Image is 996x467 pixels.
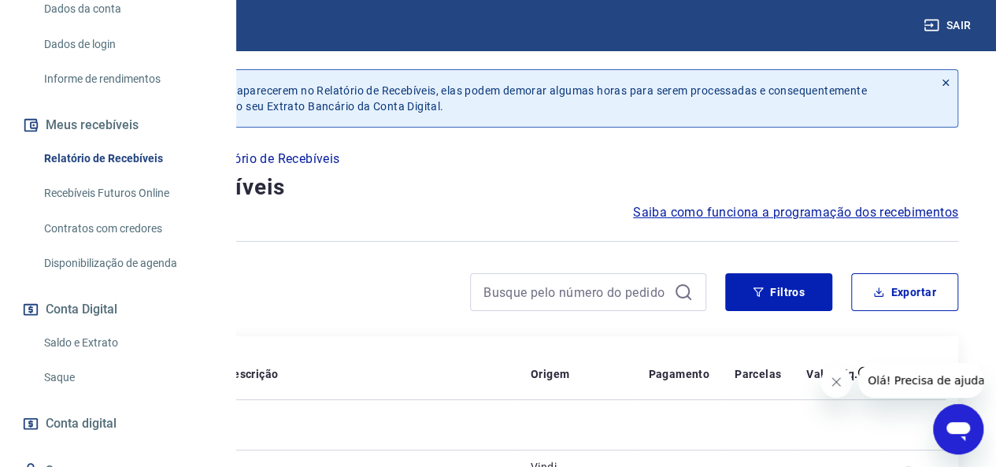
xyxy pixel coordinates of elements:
p: Parcelas [735,366,781,382]
p: Origem [531,366,569,382]
h4: Relatório de Recebíveis [38,172,958,203]
span: Olá! Precisa de ajuda? [9,11,132,24]
a: Saldo e Extrato [38,327,217,359]
button: Sair [920,11,977,40]
iframe: Mensagem da empresa [858,363,983,398]
input: Busque pelo número do pedido [483,280,668,304]
iframe: Fechar mensagem [820,366,852,398]
a: Recebíveis Futuros Online [38,177,217,209]
a: Disponibilização de agenda [38,247,217,280]
a: Contratos com credores [38,213,217,245]
a: Saiba como funciona a programação dos recebimentos [633,203,958,222]
a: Conta digital [19,406,217,441]
p: Pagamento [648,366,709,382]
a: Dados de login [38,28,217,61]
a: Informe de rendimentos [38,63,217,95]
p: Após o envio das liquidações aparecerem no Relatório de Recebíveis, elas podem demorar algumas ho... [85,83,921,114]
a: Relatório de Recebíveis [38,143,217,175]
span: Conta digital [46,413,117,435]
p: Relatório de Recebíveis [204,150,339,169]
button: Exportar [851,273,958,311]
button: Conta Digital [19,292,217,327]
button: Filtros [725,273,832,311]
iframe: Botão para abrir a janela de mensagens [933,404,983,454]
a: Saque [38,361,217,394]
button: Meus recebíveis [19,108,217,143]
p: Descrição [226,366,279,382]
p: Valor Líq. [806,366,857,382]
